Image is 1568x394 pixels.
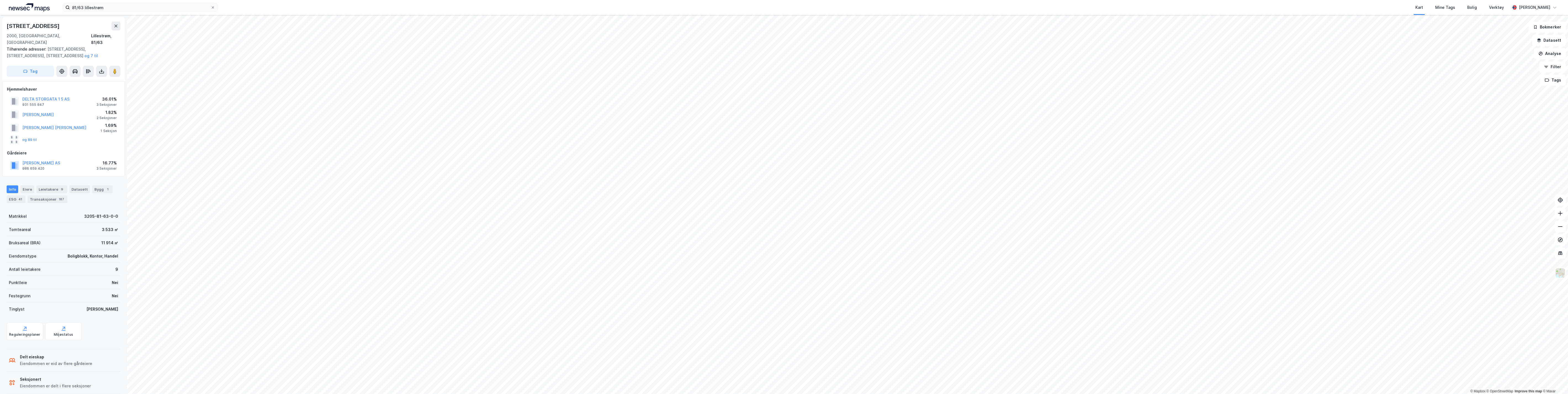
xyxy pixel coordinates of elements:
[22,166,44,171] div: 986 659 420
[96,96,117,103] div: 36.01%
[115,266,118,273] div: 9
[9,306,25,312] div: Tinglyst
[1532,35,1566,46] button: Datasett
[9,240,41,246] div: Bruksareal (BRA)
[101,240,118,246] div: 11 914 ㎡
[9,213,27,220] div: Matrikkel
[1555,268,1566,278] img: Z
[20,360,92,367] div: Eiendommen er eid av flere gårdeiere
[9,253,36,259] div: Eiendomstype
[7,195,25,203] div: ESG
[54,332,73,337] div: Miljøstatus
[1519,4,1550,11] div: [PERSON_NAME]
[96,103,117,107] div: 3 Seksjoner
[1515,389,1542,393] a: Improve this map
[92,185,113,193] div: Bygg
[1529,22,1566,33] button: Bokmerker
[7,47,47,51] span: Tilhørende adresser:
[84,213,118,220] div: 3205-81-63-0-0
[22,103,44,107] div: 931 555 847
[1487,389,1513,393] a: OpenStreetMap
[1540,75,1566,86] button: Tags
[70,3,211,12] input: Søk på adresse, matrikkel, gårdeiere, leietakere eller personer
[9,226,31,233] div: Tomteareal
[36,185,67,193] div: Leietakere
[96,166,117,171] div: 3 Seksjoner
[1534,48,1566,59] button: Analyse
[96,160,117,166] div: 16.77%
[20,185,34,193] div: Eiere
[100,122,117,129] div: 1.69%
[86,306,118,312] div: [PERSON_NAME]
[91,33,120,46] div: Lillestrøm, 81/63
[1415,4,1423,11] div: Kart
[105,187,110,192] div: 1
[7,46,116,59] div: [STREET_ADDRESS], [STREET_ADDRESS], [STREET_ADDRESS]
[1435,4,1455,11] div: Mine Tags
[68,253,118,259] div: Boligblokk, Kontor, Handel
[112,293,118,299] div: Nei
[20,376,91,383] div: Seksjonert
[9,332,40,337] div: Reguleringsplaner
[112,279,118,286] div: Nei
[58,196,65,202] div: 187
[28,195,67,203] div: Transaksjoner
[1489,4,1504,11] div: Verktøy
[102,226,118,233] div: 3 533 ㎡
[20,354,92,360] div: Delt eieskap
[1540,367,1568,394] iframe: Chat Widget
[7,185,18,193] div: Info
[9,3,50,12] img: logo.a4113a55bc3d86da70a041830d287a7e.svg
[59,187,65,192] div: 9
[7,150,120,156] div: Gårdeiere
[20,383,91,389] div: Eiendommen er delt i flere seksjoner
[7,86,120,93] div: Hjemmelshaver
[100,129,117,133] div: 1 Seksjon
[97,116,117,120] div: 2 Seksjoner
[1539,61,1566,72] button: Filter
[7,22,61,30] div: [STREET_ADDRESS]
[17,196,23,202] div: 41
[1540,367,1568,394] div: Kontrollprogram for chat
[69,185,90,193] div: Datasett
[7,33,91,46] div: 2000, [GEOGRAPHIC_DATA], [GEOGRAPHIC_DATA]
[97,109,117,116] div: 1.82%
[9,293,30,299] div: Festegrunn
[7,66,54,77] button: Tag
[1467,4,1477,11] div: Bolig
[9,279,27,286] div: Punktleie
[1470,389,1485,393] a: Mapbox
[9,266,41,273] div: Antall leietakere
